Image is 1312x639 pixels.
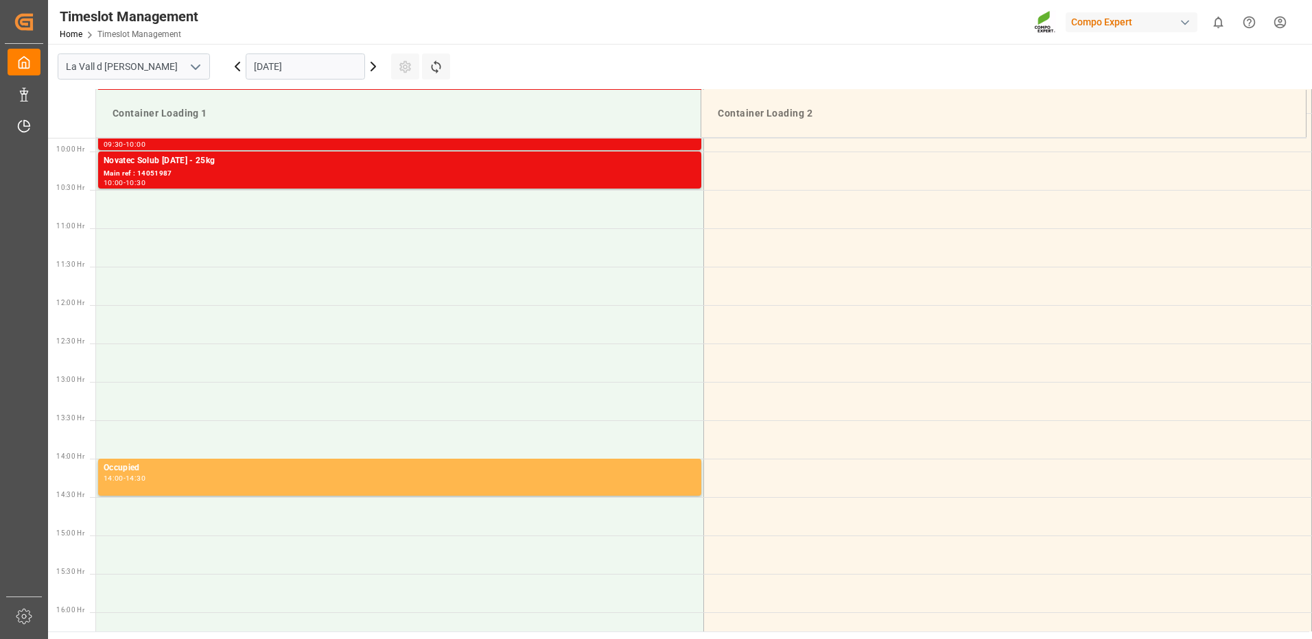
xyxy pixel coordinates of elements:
div: Timeslot Management [60,6,198,27]
span: 12:00 Hr [56,299,84,306]
span: 14:30 Hr [56,491,84,498]
div: - [124,180,126,186]
div: Container Loading 2 [712,101,1295,126]
div: 10:30 [126,180,145,186]
button: Compo Expert [1066,9,1203,35]
span: 14:00 Hr [56,453,84,460]
div: 09:30 [104,141,124,147]
div: - [124,475,126,481]
div: Container Loading 1 [107,101,690,126]
span: 11:00 Hr [56,222,84,230]
button: open menu [185,56,205,77]
input: DD.MM.YYYY [246,53,365,80]
div: 10:00 [126,141,145,147]
img: Screenshot%202023-09-29%20at%2010.02.21.png_1712312052.png [1034,10,1056,34]
div: - [124,141,126,147]
a: Home [60,29,82,39]
button: Help Center [1234,7,1265,38]
span: 15:00 Hr [56,529,84,537]
span: 13:30 Hr [56,414,84,422]
span: 15:30 Hr [56,568,84,575]
span: 16:00 Hr [56,606,84,614]
div: Occupied [104,461,696,475]
input: Type to search/select [58,53,210,80]
span: 11:30 Hr [56,261,84,268]
div: 14:00 [104,475,124,481]
div: Main ref : 14051987 [104,168,696,180]
div: Novatec Solub [DATE] - 25kg [104,154,696,168]
div: 14:30 [126,475,145,481]
button: show 0 new notifications [1203,7,1234,38]
span: 10:00 Hr [56,145,84,153]
div: Compo Expert [1066,12,1197,32]
div: 10:00 [104,180,124,186]
span: 13:00 Hr [56,376,84,383]
span: 12:30 Hr [56,337,84,345]
span: 10:30 Hr [56,184,84,191]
